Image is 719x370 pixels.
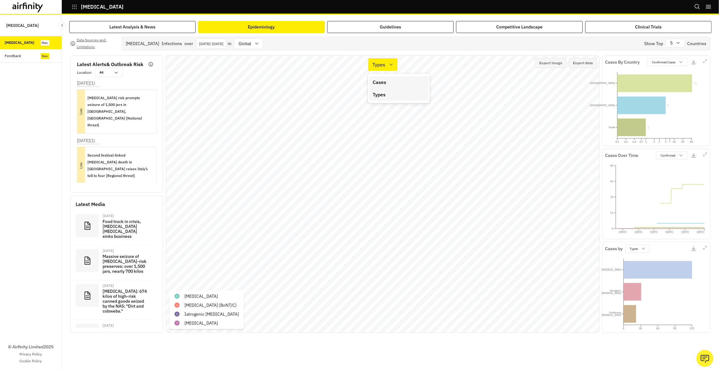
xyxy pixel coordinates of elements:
tspan: 0.4 [633,140,637,143]
tspan: [MEDICAL_DATA] [602,292,621,295]
button: Search [694,2,700,12]
tspan: 1 [645,140,647,143]
div: Latest Analysis & News [109,24,155,30]
p: [MEDICAL_DATA] (BoNT/C) [184,302,237,309]
p: Types [373,61,386,68]
div: Epidemiology [248,24,275,30]
button: [MEDICAL_DATA] [72,2,124,12]
tspan: 60 [610,164,613,167]
p: over [184,40,193,47]
tspan: 30 [639,327,642,330]
p: [DATE] ( 1 ) [77,80,95,86]
button: Data Sources and Limitations [70,39,117,48]
tspan: 5 [665,140,666,143]
a: Cookie Policy [20,358,42,364]
p: Types [630,246,638,251]
tspan: [DATE] [650,230,658,233]
tspan: 10 [673,140,676,143]
tspan: [DATE] [635,230,642,233]
p: Food truck in crisis, [MEDICAL_DATA] [MEDICAL_DATA] sinks business [103,219,148,239]
tspan: 1 [647,125,649,129]
p: Cases [373,78,387,86]
p: [MEDICAL_DATA] risk prompts seizure of 1,500 jars in [GEOGRAPHIC_DATA], [GEOGRAPHIC_DATA] [Nation... [87,95,151,128]
p: [DATE] - [DATE] [199,41,223,46]
tspan: 0.2 [624,140,628,143]
tspan: 0 [623,327,624,330]
tspan: [DATE] [666,230,674,233]
div: New [41,40,49,46]
tspan: [DATE] [619,230,627,233]
tspan: 0.7 [640,140,643,143]
p: Massive seizure of [MEDICAL_DATA]-risk preserves: over 1,500 jars, nearly 700 kilos [103,254,148,274]
tspan: [DATE] [681,230,689,233]
tspan: 3 [659,140,660,143]
a: Privacy Policy [19,351,42,357]
div: [DATE] [103,214,148,218]
p: Latest Media [76,200,158,208]
div: Competitive Landscape [496,24,543,30]
tspan: 7 [669,140,671,143]
tspan: 15 [610,211,613,214]
p: Show Top [644,40,663,47]
div: Feedback [5,53,21,59]
tspan: [MEDICAL_DATA] [602,268,621,271]
p: Iatrogenic [MEDICAL_DATA] [184,311,239,317]
p: 5 [670,40,673,46]
a: [DATE]NAS seizes 674 kilos of [MEDICAL_DATA]-risk canned goods [71,320,153,351]
a: [DATE]Massive seizure of [MEDICAL_DATA]-risk preserves: over 1,500 jars, nearly 700 kilos [71,245,153,280]
p: [MEDICAL_DATA]: 674 kilos of high-risk canned goods seized by the NAS: "Dirt and cobwebs." [103,289,148,313]
tspan: Israel [609,126,615,129]
p: Data Sources and Limitations [77,37,117,50]
tspan: 2 [654,140,655,143]
div: Guidelines [380,24,401,30]
tspan: 45 [610,180,613,183]
p: Types [373,91,386,98]
tspan: [DATE] [697,230,704,233]
p: [MEDICAL_DATA] [184,293,218,300]
div: [DATE] [103,249,148,253]
tspan: 60 [656,327,659,330]
tspan: 5 [667,103,669,107]
div: [DATE] [103,324,148,327]
a: [DATE]Food truck in crisis, [MEDICAL_DATA] [MEDICAL_DATA] sinks business [71,210,153,245]
a: [DATE][MEDICAL_DATA]: 674 kilos of high-risk canned goods seized by the NAS: "Dirt and cobwebs." [71,280,153,320]
p: © Airfinity Limited 2025 [8,344,53,350]
p: Cases by [605,246,623,252]
p: [MEDICAL_DATA] [6,20,39,31]
button: Export image [535,58,566,68]
p: [DATE] ( 1 ) [77,137,95,144]
button: Export data [569,58,597,68]
tspan: [GEOGRAPHIC_DATA] [590,104,615,107]
div: [MEDICAL_DATA] [126,40,159,47]
p: Countries [687,40,706,47]
p: Low [63,162,100,170]
p: Confirmed Cases [652,60,675,65]
tspan: 0.1 [615,140,619,143]
p: Second festival-linked [MEDICAL_DATA] death in [GEOGRAPHIC_DATA] raises Italy’s toll to four [Reg... [87,152,151,179]
tspan: Iatrogenic [610,289,621,292]
tspan: 30 [610,196,613,199]
div: [MEDICAL_DATA] [5,40,35,45]
tspan: [MEDICAL_DATA] [602,314,621,317]
button: Interact with the calendar and add the check-in date for your trip. [196,39,226,48]
p: [MEDICAL_DATA] [184,320,218,326]
div: New [41,53,49,59]
div: Clinical Trials [635,24,662,30]
tspan: 0 [612,227,613,230]
tspan: 90 [674,327,677,330]
p: [MEDICAL_DATA] [81,4,124,10]
tspan: 20 [681,140,684,143]
tspan: 120 [690,327,695,330]
button: Ask our analysts [696,350,713,367]
p: Location : [77,70,92,75]
p: Low [59,108,103,116]
p: Cases Over Time [605,152,638,159]
p: Cases By Country [605,59,640,65]
p: in [228,40,231,47]
tspan: [GEOGRAPHIC_DATA] [590,82,615,85]
p: Latest Alerts & Outbreak Risk [77,61,143,68]
div: [DATE] [103,284,148,288]
canvas: Map [166,56,599,333]
tspan: Foodborne [609,311,621,314]
button: Close Sidebar [58,21,66,29]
